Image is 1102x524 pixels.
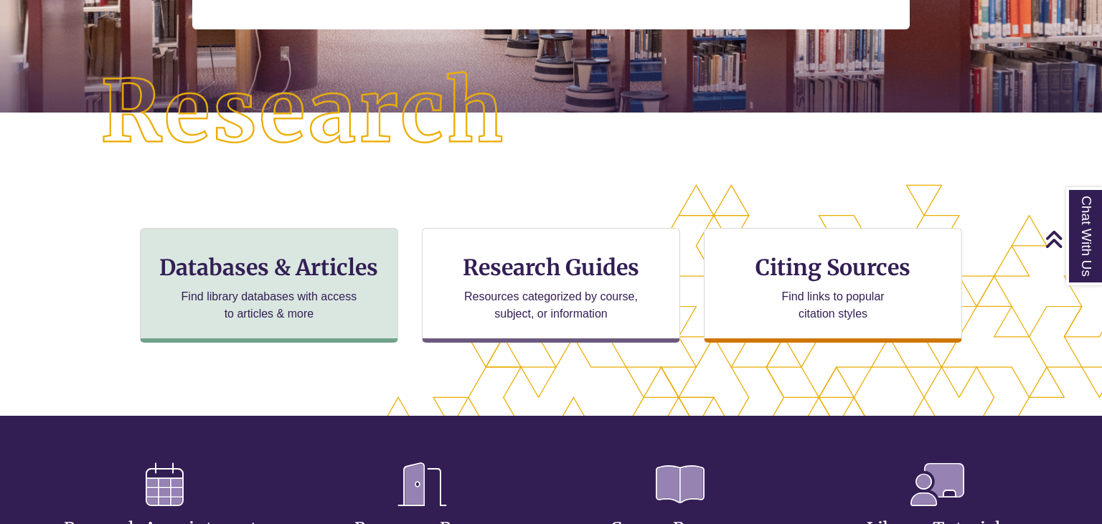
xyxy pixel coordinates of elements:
[458,288,645,323] p: Resources categorized by course, subject, or information
[763,288,903,323] p: Find links to popular citation styles
[140,228,398,343] a: Databases & Articles Find library databases with access to articles & more
[434,254,668,281] h3: Research Guides
[704,228,962,343] a: Citing Sources Find links to popular citation styles
[55,27,551,199] img: Research
[422,228,680,343] a: Research Guides Resources categorized by course, subject, or information
[745,254,920,281] h3: Citing Sources
[152,254,386,281] h3: Databases & Articles
[1045,229,1098,249] a: Back to Top
[175,288,362,323] p: Find library databases with access to articles & more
